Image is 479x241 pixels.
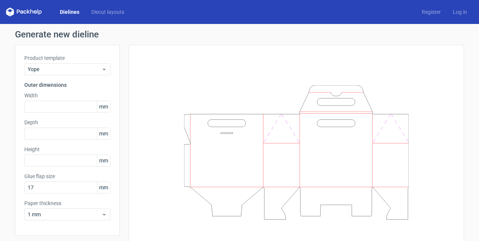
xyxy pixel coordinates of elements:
[97,155,110,166] span: mm
[97,128,110,139] span: mm
[24,119,110,126] label: Depth
[24,92,110,99] label: Width
[97,182,110,193] span: mm
[24,146,110,153] label: Height
[24,54,110,62] label: Product template
[447,8,473,16] a: Log in
[15,30,464,39] h1: Generate new dieline
[28,65,101,73] span: Yope
[54,8,85,16] a: Dielines
[24,199,110,207] label: Paper thickness
[85,8,130,16] a: Diecut layouts
[97,101,110,112] span: mm
[416,8,447,16] a: Register
[24,81,110,89] h3: Outer dimensions
[28,211,101,218] span: 1 mm
[24,173,110,180] label: Glue flap size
